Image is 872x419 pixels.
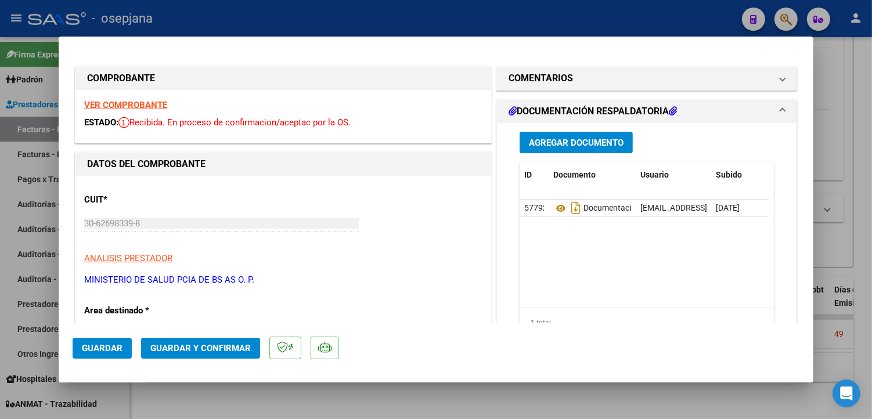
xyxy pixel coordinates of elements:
span: 57792 [524,203,547,212]
i: Descargar documento [568,198,583,217]
button: Guardar y Confirmar [141,338,260,359]
datatable-header-cell: Documento [549,162,636,187]
mat-expansion-panel-header: DOCUMENTACIÓN RESPALDATORIA [497,100,797,123]
strong: COMPROBANTE [87,73,155,84]
span: Guardar y Confirmar [150,343,251,353]
strong: DATOS DEL COMPROBANTE [87,158,206,169]
p: Area destinado * [84,304,204,317]
span: ANALISIS PRESTADOR [84,253,172,263]
button: Agregar Documento [520,132,633,153]
p: CUIT [84,193,204,207]
h1: COMENTARIOS [509,71,573,85]
span: Usuario [640,170,669,179]
datatable-header-cell: Subido [711,162,769,187]
h1: DOCUMENTACIÓN RESPALDATORIA [509,104,677,118]
span: Guardar [82,343,122,353]
button: Guardar [73,338,132,359]
a: VER COMPROBANTE [84,100,167,110]
span: Subido [716,170,742,179]
div: DOCUMENTACIÓN RESPALDATORIA [497,123,797,364]
span: ID [524,170,532,179]
span: [DATE] [716,203,740,212]
span: Documento [553,170,596,179]
div: Open Intercom Messenger [833,380,860,407]
datatable-header-cell: ID [520,162,549,187]
mat-expansion-panel-header: COMENTARIOS [497,67,797,90]
div: 1 total [520,308,774,337]
datatable-header-cell: Usuario [636,162,711,187]
p: MINISTERIO DE SALUD PCIA DE BS AS O. P. [84,273,482,287]
span: Agregar Documento [529,138,624,148]
span: Recibida. En proceso de confirmacion/aceptac por la OS. [118,117,351,128]
span: Documentación Respaldatoria [553,204,693,213]
span: ESTADO: [84,117,118,128]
